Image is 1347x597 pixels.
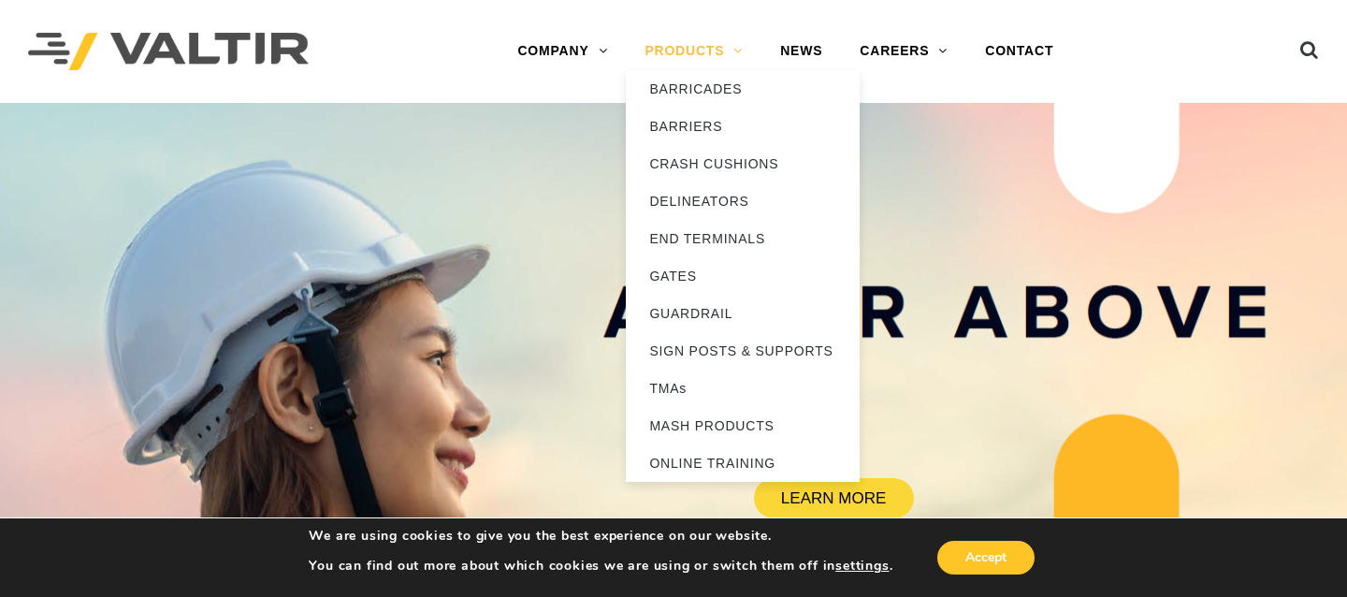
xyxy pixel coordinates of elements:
[626,444,860,482] a: ONLINE TRAINING
[835,558,889,575] button: settings
[626,145,860,182] a: CRASH CUSHIONS
[626,70,860,108] a: BARRICADES
[626,257,860,295] a: GATES
[761,33,841,70] a: NEWS
[626,407,860,444] a: MASH PRODUCTS
[309,558,892,575] p: You can find out more about which cookies we are using or switch them off in .
[626,220,860,257] a: END TERMINALS
[841,33,966,70] a: CAREERS
[626,295,860,332] a: GUARDRAIL
[754,478,914,518] a: LEARN MORE
[309,528,892,545] p: We are using cookies to give you the best experience on our website.
[626,182,860,220] a: DELINEATORS
[626,370,860,407] a: TMAs
[626,33,761,70] a: PRODUCTS
[937,541,1035,575] button: Accept
[499,33,626,70] a: COMPANY
[626,108,860,145] a: BARRIERS
[626,332,860,370] a: SIGN POSTS & SUPPORTS
[966,33,1072,70] a: CONTACT
[28,33,309,71] img: Valtir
